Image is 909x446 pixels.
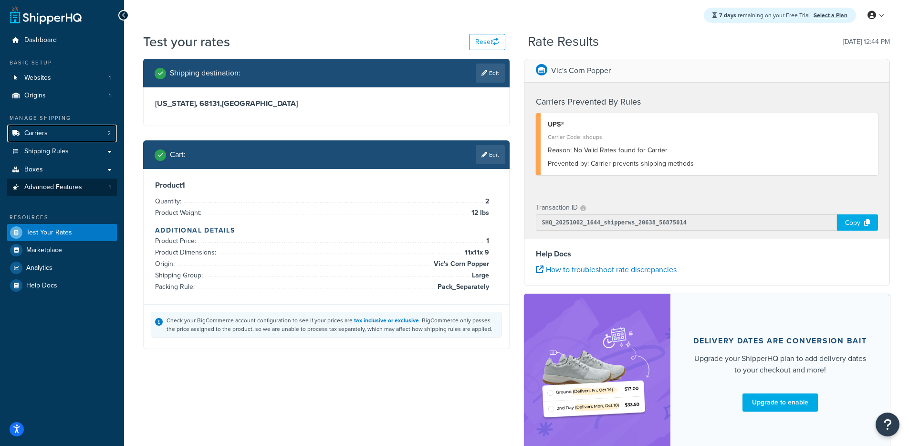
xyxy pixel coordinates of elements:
li: Carriers [7,125,117,142]
a: Edit [476,145,505,164]
p: Vic's Corn Popper [551,64,611,77]
a: Edit [476,64,505,83]
span: Help Docs [26,282,57,290]
span: 11 x 11 x 9 [462,247,489,258]
a: Origins1 [7,87,117,105]
span: Advanced Features [24,183,82,191]
a: tax inclusive or exclusive [354,316,419,325]
div: UPS® [548,118,871,131]
span: Product Dimensions: [155,247,219,257]
span: Dashboard [24,36,57,44]
span: Prevented by: [548,159,589,169]
a: Websites1 [7,69,117,87]
span: remaining on your Free Trial [719,11,811,20]
span: Vic's Corn Popper [431,258,489,270]
span: Quantity: [155,196,184,206]
li: Advanced Features [7,179,117,196]
a: Dashboard [7,32,117,49]
span: 2 [483,196,489,207]
a: Test Your Rates [7,224,117,241]
h2: Cart : [170,150,186,159]
h4: Help Docs [536,248,878,260]
a: Analytics [7,259,117,276]
a: Shipping Rules [7,143,117,160]
div: Carrier Code: shqups [548,130,871,144]
h1: Test your rates [143,32,230,51]
div: No Valid Rates found for Carrier [548,144,871,157]
a: Carriers2 [7,125,117,142]
div: Basic Setup [7,59,117,67]
p: [DATE] 12:44 PM [843,35,890,49]
span: Websites [24,74,51,82]
span: Packing Rule: [155,282,197,292]
span: Analytics [26,264,52,272]
span: Shipping Group: [155,270,205,280]
button: Reset [469,34,505,50]
h4: Additional Details [155,225,498,235]
span: Boxes [24,166,43,174]
a: Advanced Features1 [7,179,117,196]
span: Reason: [548,145,572,155]
span: Marketplace [26,246,62,255]
li: Websites [7,69,117,87]
div: Carrier prevents shipping methods [548,157,871,170]
div: Upgrade your ShipperHQ plan to add delivery dates to your checkout and more! [693,353,867,376]
h4: Carriers Prevented By Rules [536,96,878,108]
strong: 7 days [719,11,736,20]
span: 2 [107,129,111,138]
span: Product Price: [155,236,199,246]
span: 1 [109,92,111,100]
span: Carriers [24,129,48,138]
a: Help Docs [7,277,117,294]
h2: Shipping destination : [170,69,240,77]
span: 1 [109,183,111,191]
span: 1 [484,235,489,247]
div: Delivery dates are conversion bait [693,336,867,346]
h2: Rate Results [528,34,599,49]
a: Boxes [7,161,117,179]
p: Transaction ID [536,201,578,214]
span: Origins [24,92,46,100]
div: Manage Shipping [7,114,117,122]
span: 1 [109,74,111,82]
button: Open Resource Center [876,413,899,436]
h3: [US_STATE], 68131 , [GEOGRAPHIC_DATA] [155,99,498,108]
span: Test Your Rates [26,229,72,237]
div: Copy [837,214,878,231]
div: Check your BigCommerce account configuration to see if your prices are . BigCommerce only passes ... [167,316,498,333]
span: Product Weight: [155,208,204,218]
div: Resources [7,213,117,222]
a: Upgrade to enable [742,393,818,412]
li: Origins [7,87,117,105]
a: Select a Plan [814,11,847,20]
span: 12 lbs [469,207,489,219]
span: Origin: [155,259,177,269]
span: Pack_Separately [435,281,489,293]
a: Marketplace [7,242,117,259]
span: Shipping Rules [24,148,69,156]
a: How to troubleshoot rate discrepancies [536,264,677,275]
img: feature-image-bc-ddt-29f5f3347fd16b343e3944f0693b5c204e21c40c489948f4415d4740862b0302.png [538,308,656,440]
h3: Product 1 [155,181,498,190]
span: Large [470,270,489,281]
